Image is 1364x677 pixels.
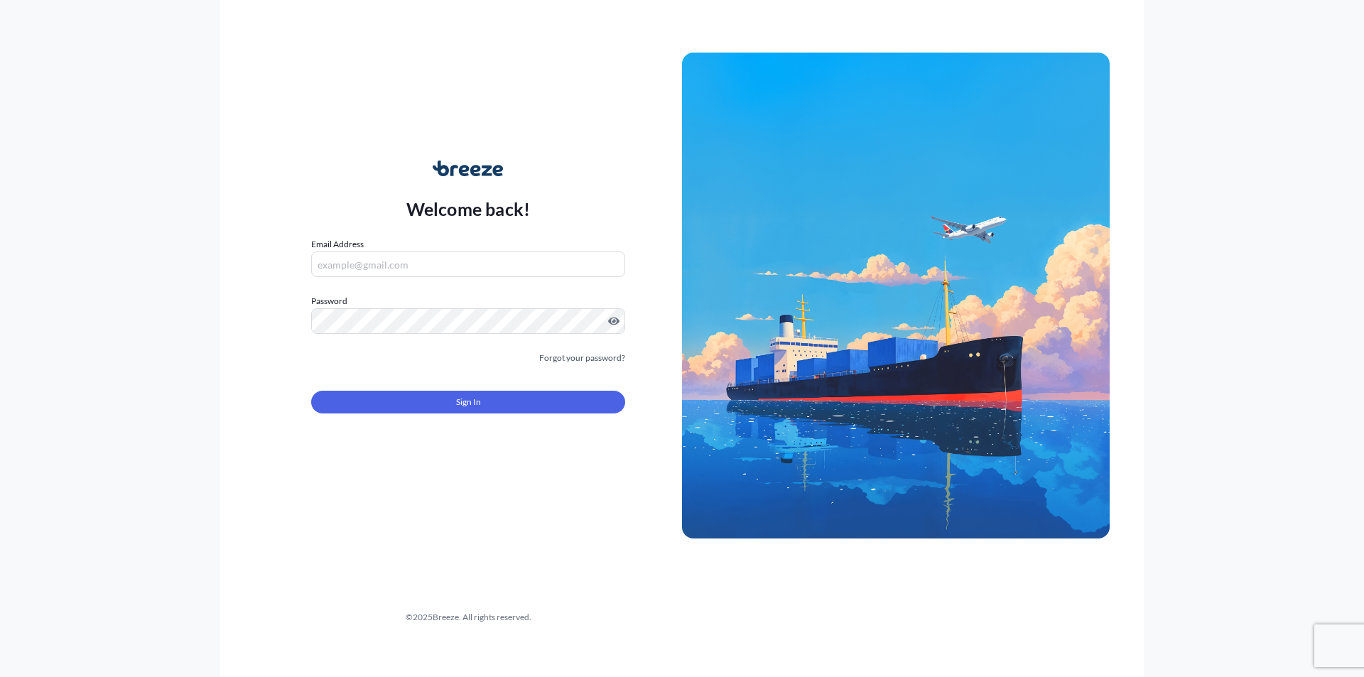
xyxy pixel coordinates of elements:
img: Ship illustration [682,53,1110,538]
button: Sign In [311,391,625,413]
a: Forgot your password? [539,351,625,365]
p: Welcome back! [406,197,531,220]
label: Email Address [311,237,364,251]
button: Show password [608,315,619,327]
input: example@gmail.com [311,251,625,277]
span: Sign In [456,395,481,409]
div: © 2025 Breeze. All rights reserved. [254,610,682,624]
label: Password [311,294,625,308]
